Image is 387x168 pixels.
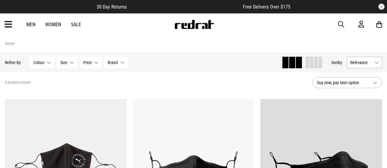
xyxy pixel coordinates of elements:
[5,41,14,46] a: Home
[57,57,77,68] button: Size
[60,60,67,65] span: Size
[26,22,35,27] a: Men
[45,22,61,27] a: Women
[5,80,30,85] span: 6 products found
[243,4,290,10] span: Free Delivery Over $175
[71,22,81,27] a: Sale
[347,57,382,68] button: Relevance
[108,60,118,65] span: Brand
[338,60,342,65] span: by
[97,4,127,10] span: 30 Day Returns
[30,57,54,68] button: Colour
[5,60,21,65] p: Refine By
[139,4,231,10] iframe: Customer reviews powered by Trustpilot
[80,57,102,68] button: Price
[350,60,372,65] span: Relevance
[174,20,214,29] img: Redrat logo
[331,59,342,66] button: Sortby
[317,79,368,86] span: buy now, pay later option
[312,77,382,88] button: buy now, pay later option
[104,57,128,68] button: Brand
[33,60,44,65] span: Colour
[83,60,92,65] span: Price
